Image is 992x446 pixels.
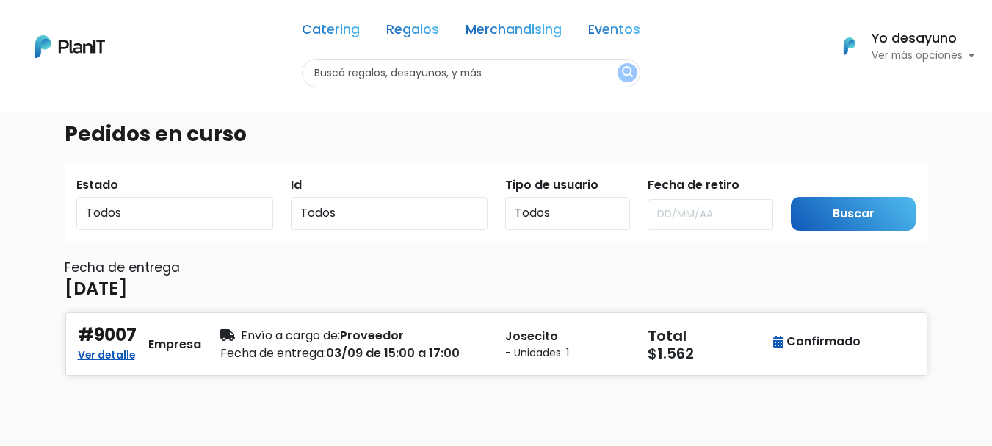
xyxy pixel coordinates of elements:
[65,312,928,377] button: #9007 Ver detalle Empresa Envío a cargo de:Proveedor Fecha de entrega:03/09 de 15:00 a 17:00 Jose...
[241,327,340,344] span: Envío a cargo de:
[825,27,974,65] button: PlanIt Logo Yo desayuno Ver más opciones
[773,333,861,350] div: Confirmado
[78,345,135,362] a: Ver detalle
[65,278,128,300] h4: [DATE]
[872,32,974,46] h6: Yo desayuno
[648,176,739,194] label: Fecha de retiro
[35,35,105,58] img: PlanIt Logo
[291,176,302,194] label: Id
[833,30,866,62] img: PlanIt Logo
[622,66,633,80] img: search_button-432b6d5273f82d61273b3651a40e1bd1b912527efae98b1b7a1b2c0702e16a8d.svg
[220,345,488,362] div: 03/09 de 15:00 a 17:00
[220,345,326,362] span: Fecha de entrega:
[791,176,833,194] label: Submit
[648,345,772,362] h5: $1.562
[78,325,137,346] h4: #9007
[791,197,916,231] input: Buscar
[648,199,773,230] input: DD/MM/AA
[220,327,488,345] div: Proveedor
[505,176,598,194] label: Tipo de usuario
[148,336,201,353] div: Empresa
[466,24,562,41] a: Merchandising
[505,328,630,345] p: Josecito
[872,51,974,61] p: Ver más opciones
[65,122,247,147] h3: Pedidos en curso
[302,59,640,87] input: Buscá regalos, desayunos, y más
[505,345,630,361] small: - Unidades: 1
[588,24,640,41] a: Eventos
[386,24,439,41] a: Regalos
[76,176,118,194] label: Estado
[648,327,770,345] h5: Total
[302,24,360,41] a: Catering
[65,260,928,276] h6: Fecha de entrega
